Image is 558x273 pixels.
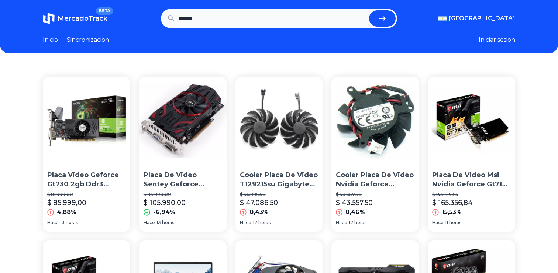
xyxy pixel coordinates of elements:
img: Cooler Placa De Video Nvidia Geforce Fy04010m12lnb 605 620 [331,77,419,165]
a: Placa Video Geforce Gt730 2gb Ddr3 128bit Hdmi Vga Gt 730Placa Video Geforce Gt730 2gb Ddr3 128bi... [43,77,130,232]
img: Placa De Video Sentey Geforce Nvidia Gt 740 2gb Ddr5 [139,77,227,165]
a: Inicio [43,36,58,44]
img: Placa Video Geforce Gt730 2gb Ddr3 128bit Hdmi Vga Gt 730 [43,77,130,165]
p: 4,88% [57,208,76,217]
span: 13 horas [156,220,174,226]
button: [GEOGRAPHIC_DATA] [438,14,515,23]
p: Placa De Video Sentey Geforce Nvidia Gt 740 2gb Ddr5 [144,171,222,189]
span: 11 horas [445,220,461,226]
span: MercadoTrack [58,14,107,23]
p: $ 113.890,00 [144,192,222,198]
span: Hace [336,220,347,226]
p: 0,46% [345,208,365,217]
button: Iniciar sesion [479,36,515,44]
span: Hace [432,220,444,226]
img: Argentina [438,16,447,21]
a: Placa De Video Msi Nvidia Geforce Gt710 1gb Ddr3 Hdmi VgaPlaca De Video Msi Nvidia Geforce Gt710 ... [428,77,515,232]
p: $ 46.886,50 [240,192,318,198]
span: Hace [240,220,251,226]
p: $ 85.999,00 [47,198,86,208]
img: Placa De Video Msi Nvidia Geforce Gt710 1gb Ddr3 Hdmi Vga [428,77,515,165]
a: Sincronizacion [67,36,109,44]
p: 15,53% [442,208,462,217]
p: 0,43% [249,208,269,217]
a: Cooler Placa De Video T129215su Gigabyte Geforce Gtx1050 G1Cooler Placa De Video T129215su Gigaby... [235,77,323,232]
p: $ 143.129,64 [432,192,511,198]
p: -6,94% [153,208,175,217]
p: $ 43.557,50 [336,198,373,208]
p: $ 47.086,50 [240,198,278,208]
a: MercadoTrackBETA [43,13,107,24]
span: Hace [47,220,59,226]
img: Cooler Placa De Video T129215su Gigabyte Geforce Gtx1050 G1 [235,77,323,165]
img: MercadoTrack [43,13,55,24]
span: Hace [144,220,155,226]
p: $ 43.357,50 [336,192,414,198]
span: BETA [96,7,113,15]
p: Cooler Placa De Video T129215su Gigabyte Geforce Gtx1050 G1 [240,171,318,189]
p: $ 105.990,00 [144,198,186,208]
a: Cooler Placa De Video Nvidia Geforce Fy04010m12lnb 605 620Cooler Placa De Video Nvidia Geforce Fy... [331,77,419,232]
p: Placa De Video Msi Nvidia Geforce Gt710 1gb Ddr3 Hdmi Vga [432,171,511,189]
p: Placa Video Geforce Gt730 2gb Ddr3 128bit Hdmi Vga Gt 730 [47,171,126,189]
span: 12 horas [349,220,366,226]
a: Placa De Video Sentey Geforce Nvidia Gt 740 2gb Ddr5Placa De Video Sentey Geforce Nvidia Gt 740 2... [139,77,227,232]
p: $ 165.356,84 [432,198,473,208]
p: Cooler Placa De Video Nvidia Geforce Fy04010m12lnb 605 620 [336,171,414,189]
span: 12 horas [253,220,271,226]
span: [GEOGRAPHIC_DATA] [449,14,515,23]
p: $ 81.999,00 [47,192,126,198]
span: 13 horas [60,220,78,226]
